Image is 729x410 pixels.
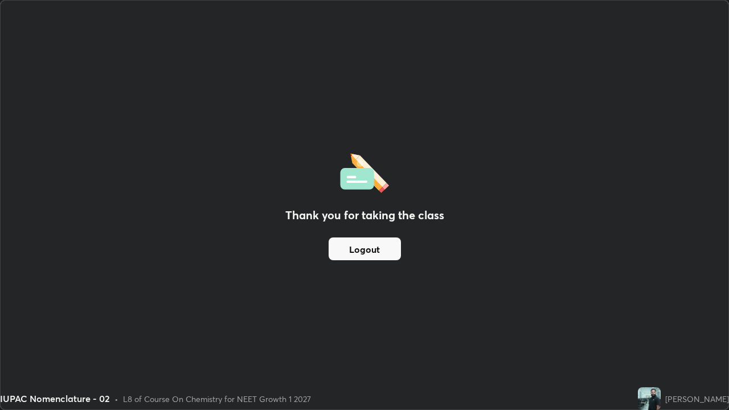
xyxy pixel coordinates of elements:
[123,393,311,405] div: L8 of Course On Chemistry for NEET Growth 1 2027
[114,393,118,405] div: •
[340,150,389,193] img: offlineFeedback.1438e8b3.svg
[285,207,444,224] h2: Thank you for taking the class
[329,237,401,260] button: Logout
[665,393,729,405] div: [PERSON_NAME]
[638,387,661,410] img: 458855d34a904919bf64d220e753158f.jpg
